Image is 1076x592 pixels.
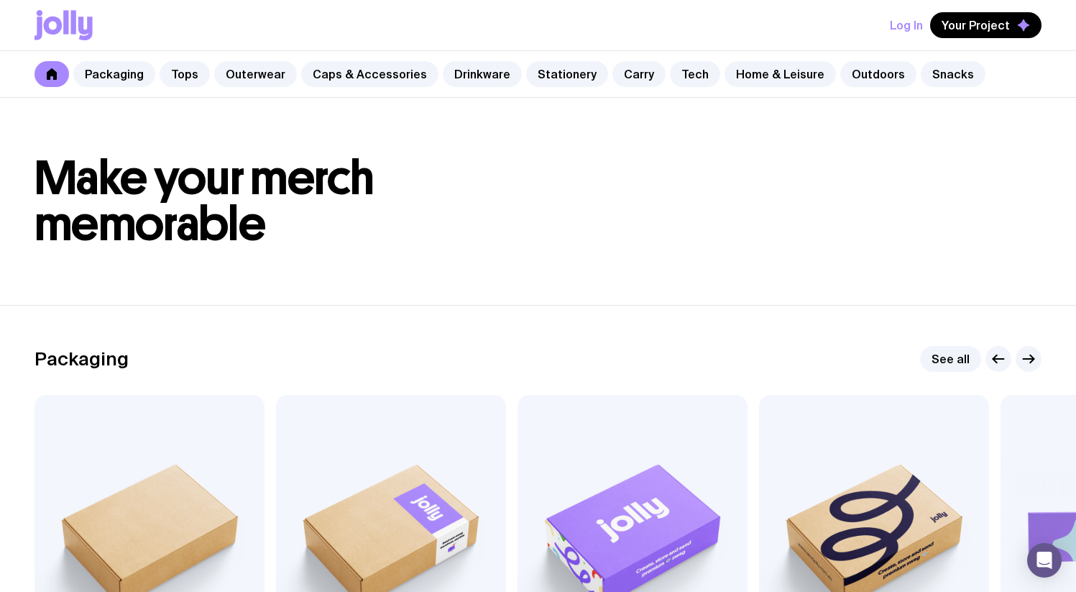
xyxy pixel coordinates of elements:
[73,61,155,87] a: Packaging
[612,61,666,87] a: Carry
[890,12,923,38] button: Log In
[725,61,836,87] a: Home & Leisure
[942,18,1010,32] span: Your Project
[526,61,608,87] a: Stationery
[670,61,720,87] a: Tech
[921,61,985,87] a: Snacks
[214,61,297,87] a: Outerwear
[35,150,374,252] span: Make your merch memorable
[301,61,438,87] a: Caps & Accessories
[930,12,1041,38] button: Your Project
[920,346,981,372] a: See all
[35,348,129,370] h2: Packaging
[840,61,916,87] a: Outdoors
[160,61,210,87] a: Tops
[1027,543,1062,578] div: Open Intercom Messenger
[443,61,522,87] a: Drinkware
